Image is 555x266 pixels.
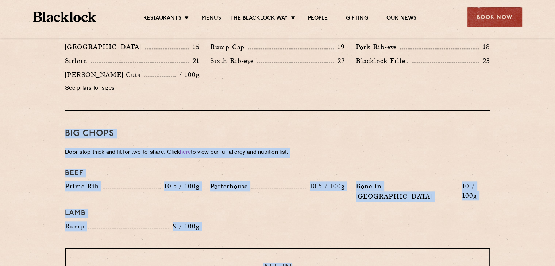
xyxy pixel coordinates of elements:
a: Menus [201,15,221,23]
a: The Blacklock Way [230,15,288,23]
p: Rump Cap [210,42,248,52]
a: Gifting [346,15,368,23]
p: Bone in [GEOGRAPHIC_DATA] [356,181,458,202]
p: 22 [334,56,345,66]
p: 10.5 / 100g [306,181,345,191]
p: / 100g [176,70,199,79]
a: Restaurants [143,15,181,23]
p: Rump [65,221,88,231]
p: [GEOGRAPHIC_DATA] [65,42,145,52]
p: See pillars for sizes [65,83,199,94]
p: Blacklock Fillet [356,56,412,66]
a: Our News [386,15,417,23]
p: 18 [479,42,490,52]
p: Porterhouse [210,181,251,191]
p: Prime Rib [65,181,103,191]
p: 9 / 100g [169,222,200,231]
p: [PERSON_NAME] Cuts [65,70,144,80]
p: 21 [189,56,200,66]
p: Sirloin [65,56,91,66]
h4: Lamb [65,209,490,218]
img: BL_Textured_Logo-footer-cropped.svg [33,12,96,22]
p: 10 / 100g [458,181,490,200]
p: 10.5 / 100g [161,181,199,191]
p: 19 [334,42,345,52]
h3: Big Chops [65,129,490,138]
p: Door-stop-thick and fit for two-to-share. Click to view our full allergy and nutrition list. [65,148,490,158]
p: Sixth Rib-eye [210,56,257,66]
p: 23 [479,56,490,66]
p: 15 [189,42,200,52]
div: Book Now [467,7,522,27]
a: People [308,15,328,23]
p: Pork Rib-eye [356,42,400,52]
a: here [180,150,191,155]
h4: Beef [65,169,490,177]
